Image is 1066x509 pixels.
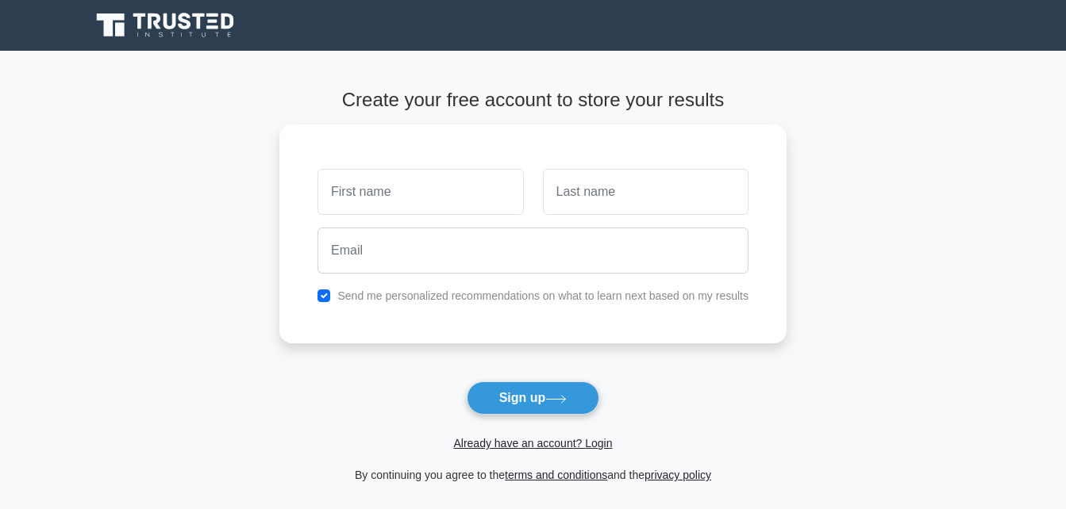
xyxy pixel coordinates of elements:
[645,469,711,481] a: privacy policy
[467,381,600,415] button: Sign up
[543,169,749,215] input: Last name
[317,228,749,274] input: Email
[453,437,612,450] a: Already have an account? Login
[270,465,796,484] div: By continuing you agree to the and the
[337,289,749,302] label: Send me personalized recommendations on what to learn next based on my results
[505,469,607,481] a: terms and conditions
[317,169,523,215] input: First name
[279,89,787,112] h4: Create your free account to store your results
